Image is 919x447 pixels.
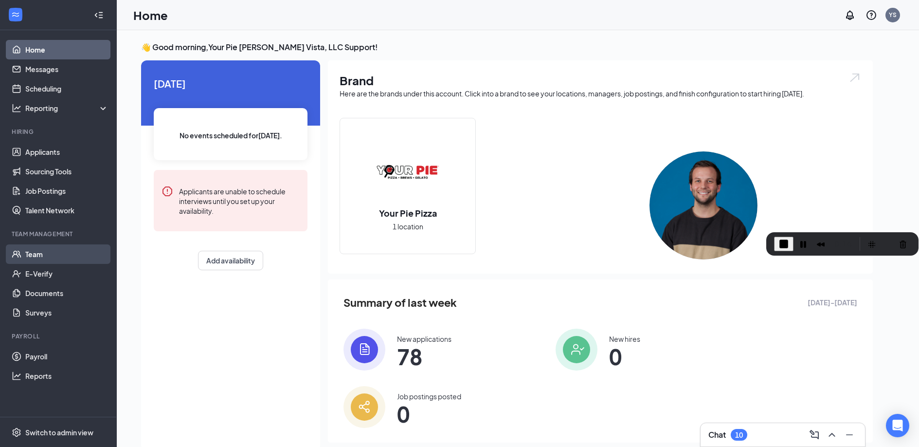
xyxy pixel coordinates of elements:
button: ChevronUp [824,427,840,443]
div: New hires [609,334,640,344]
a: Team [25,244,108,264]
span: [DATE] [154,76,307,91]
img: icon [556,329,597,371]
div: Team Management [12,230,107,238]
a: Applicants [25,142,108,162]
a: Surveys [25,303,108,322]
div: Hiring [12,128,107,136]
h3: 👋 Good morning, Your Pie [PERSON_NAME] Vista, LLC Support ! [141,42,873,53]
div: Job postings posted [397,391,461,401]
a: Messages [25,59,108,79]
img: Your Pie Pizza [377,141,439,203]
div: New applications [397,334,451,344]
svg: Settings [12,428,21,437]
svg: Collapse [94,10,104,20]
span: 1 location [393,221,423,232]
div: Reporting [25,103,109,113]
span: No events scheduled for [DATE] . [180,130,282,141]
a: Reports [25,366,108,386]
a: Documents [25,283,108,303]
span: Summary of last week [343,294,457,311]
svg: QuestionInfo [865,9,877,21]
a: Sourcing Tools [25,162,108,181]
a: Scheduling [25,79,108,98]
svg: Minimize [844,429,855,441]
a: E-Verify [25,264,108,283]
svg: ComposeMessage [809,429,820,441]
button: Add availability [198,251,263,270]
h3: Chat [708,429,726,440]
a: Payroll [25,347,108,366]
div: Open Intercom Messenger [886,414,909,437]
span: 78 [397,348,451,365]
img: open.6027fd2a22e1237b5b06.svg [848,72,861,83]
button: Minimize [842,427,857,443]
a: Home [25,40,108,59]
a: Job Postings [25,181,108,201]
img: icon [343,386,385,428]
svg: ChevronUp [826,429,838,441]
h1: Home [133,7,168,23]
div: Here are the brands under this account. Click into a brand to see your locations, managers, job p... [340,89,861,98]
svg: WorkstreamLogo [11,10,20,19]
span: 0 [609,348,640,365]
svg: Error [162,186,173,197]
div: Applicants are unable to schedule interviews until you set up your availability. [179,186,300,216]
div: YS [889,11,897,19]
span: [DATE] - [DATE] [808,297,857,308]
h2: Your Pie Pizza [369,207,447,219]
img: icon [343,329,385,371]
span: 0 [397,405,461,423]
div: Switch to admin view [25,428,93,437]
a: Talent Network [25,201,108,220]
svg: Notifications [844,9,856,21]
div: Payroll [12,332,107,340]
button: ComposeMessage [807,427,822,443]
h1: Brand [340,72,861,89]
div: 10 [735,431,743,439]
svg: Analysis [12,103,21,113]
